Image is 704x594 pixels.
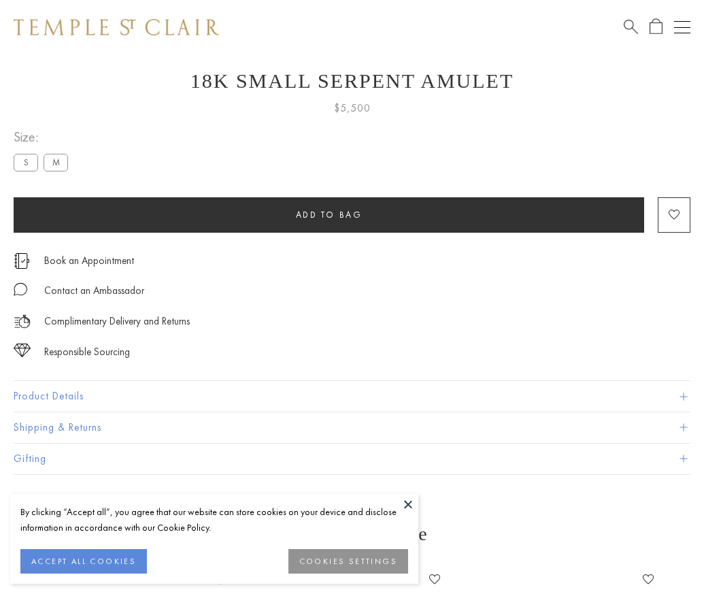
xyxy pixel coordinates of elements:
button: Add to bag [14,197,644,233]
label: M [44,154,68,171]
img: icon_sourcing.svg [14,344,31,357]
img: icon_appointment.svg [14,253,30,269]
img: MessageIcon-01_2.svg [14,282,27,296]
span: Size: [14,126,73,148]
h1: 18K Small Serpent Amulet [14,69,690,93]
button: Gifting [14,444,690,474]
div: Contact an Ambassador [44,282,144,299]
a: Open Shopping Bag [650,18,663,35]
div: Responsible Sourcing [44,344,130,361]
label: S [14,154,38,171]
span: $5,500 [334,99,371,117]
button: Shipping & Returns [14,412,690,443]
span: Add to bag [296,209,363,220]
img: icon_delivery.svg [14,313,31,330]
div: By clicking “Accept all”, you agree that our website can store cookies on your device and disclos... [20,504,408,535]
a: Book an Appointment [44,253,134,268]
button: Open navigation [674,19,690,35]
a: Search [624,18,638,35]
button: Product Details [14,381,690,412]
button: COOKIES SETTINGS [288,549,408,574]
button: ACCEPT ALL COOKIES [20,549,147,574]
p: Complimentary Delivery and Returns [44,313,190,330]
img: Temple St. Clair [14,19,219,35]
